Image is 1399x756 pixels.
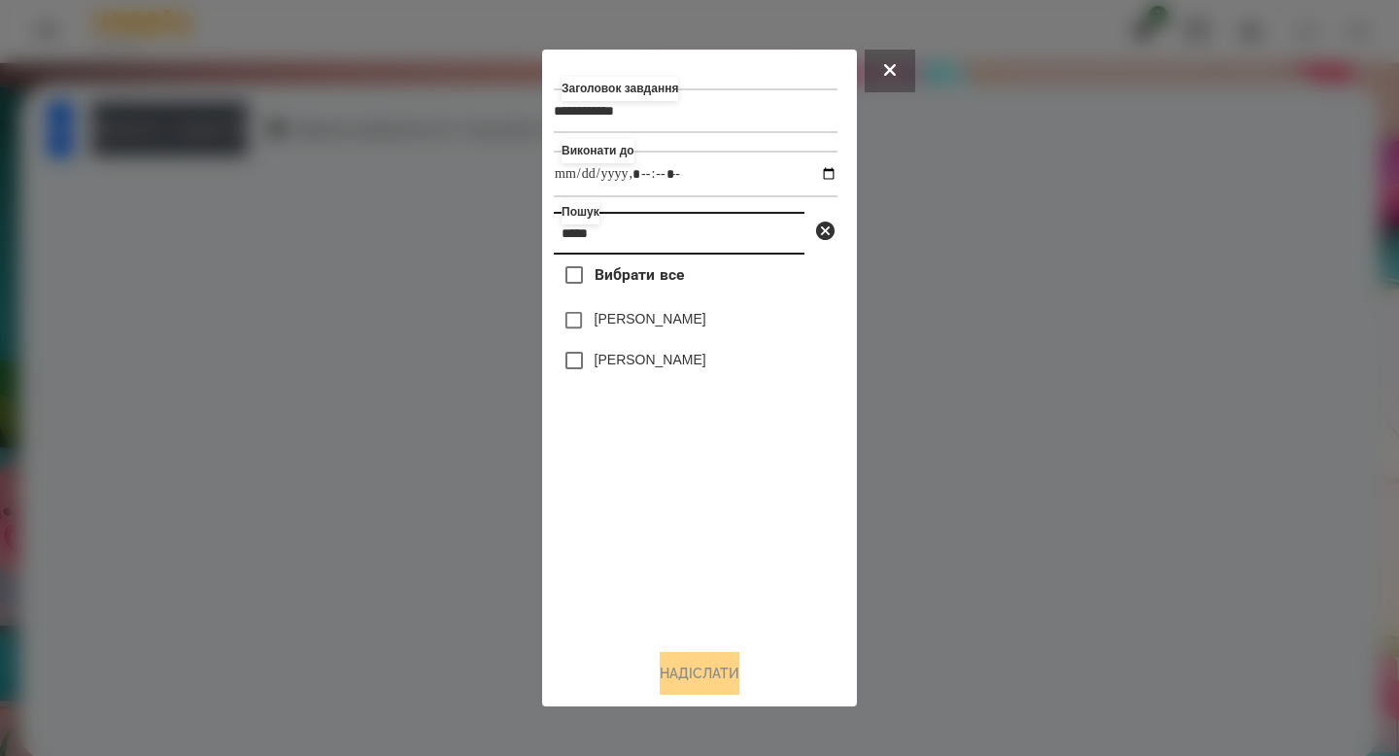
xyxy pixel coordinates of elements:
[595,309,706,328] label: [PERSON_NAME]
[660,652,739,695] button: Надіслати
[562,77,678,101] label: Заголовок завдання
[562,200,599,224] label: Пошук
[595,350,706,369] label: [PERSON_NAME]
[562,139,634,163] label: Виконати до
[595,263,685,287] span: Вибрати все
